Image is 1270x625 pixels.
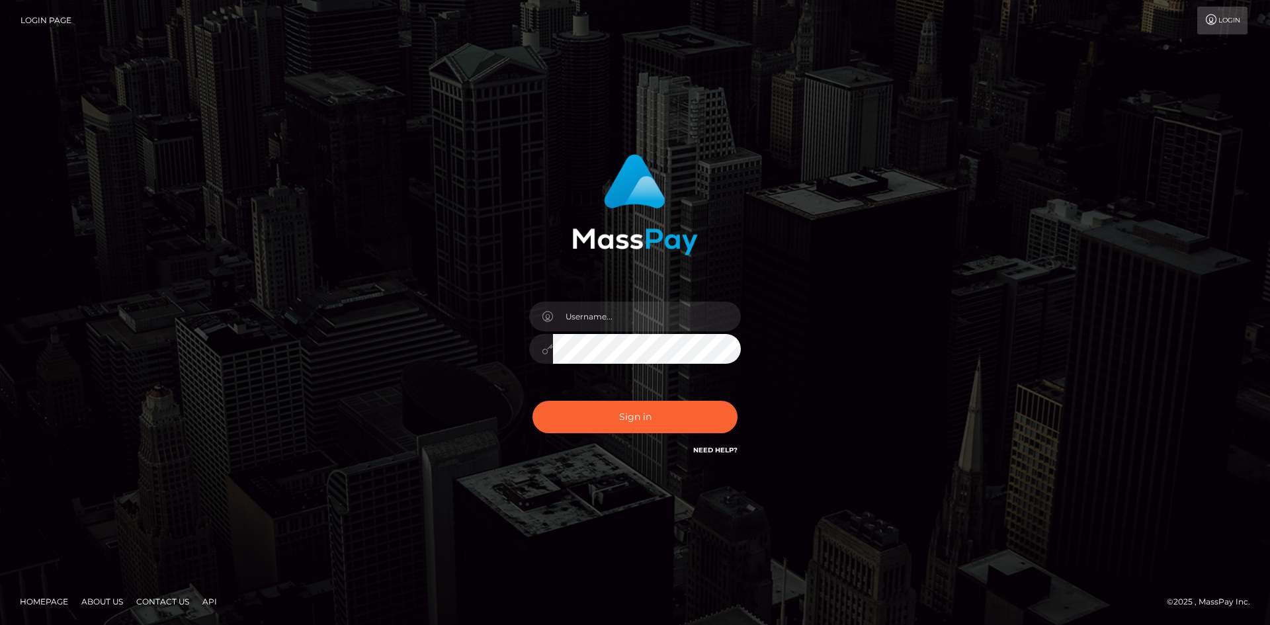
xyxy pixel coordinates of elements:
[197,591,222,612] a: API
[1167,595,1260,609] div: © 2025 , MassPay Inc.
[15,591,73,612] a: Homepage
[21,7,71,34] a: Login Page
[76,591,128,612] a: About Us
[131,591,194,612] a: Contact Us
[553,302,741,331] input: Username...
[693,446,738,454] a: Need Help?
[532,401,738,433] button: Sign in
[572,154,698,255] img: MassPay Login
[1197,7,1248,34] a: Login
